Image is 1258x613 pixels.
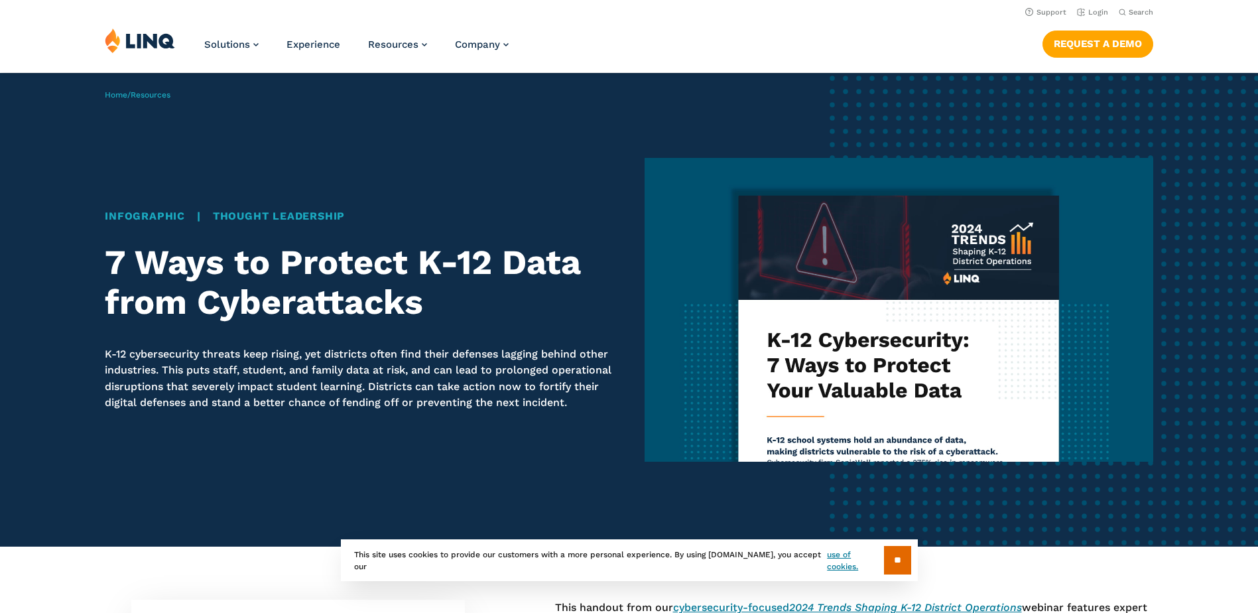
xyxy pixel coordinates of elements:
button: Open Search Bar [1119,7,1153,17]
nav: Primary Navigation [204,28,509,72]
a: Resources [131,90,170,100]
span: / [105,90,170,100]
nav: Button Navigation [1042,28,1153,57]
span: Resources [368,38,418,50]
h1: 7 Ways to Protect K-12 Data from Cyberattacks [105,243,613,322]
a: Support [1025,8,1066,17]
span: Company [455,38,500,50]
span: Solutions [204,38,250,50]
a: Company [455,38,509,50]
a: use of cookies. [827,549,883,573]
img: LINQ | K‑12 Software [105,28,175,53]
a: Solutions [204,38,259,50]
div: This site uses cookies to provide our customers with a more personal experience. By using [DOMAIN... [341,539,918,581]
a: Home [105,90,127,100]
a: Infographic [105,210,185,222]
a: Request a Demo [1042,31,1153,57]
a: Thought Leadership [213,210,345,222]
a: Resources [368,38,427,50]
span: Search [1129,8,1153,17]
a: Login [1077,8,1108,17]
div: | [105,208,613,224]
a: Experience [286,38,340,50]
p: K-12 cybersecurity threats keep rising, yet districts often find their defenses lagging behind ot... [105,346,613,411]
img: Cyber Security Handout Thumbnail [645,158,1153,462]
